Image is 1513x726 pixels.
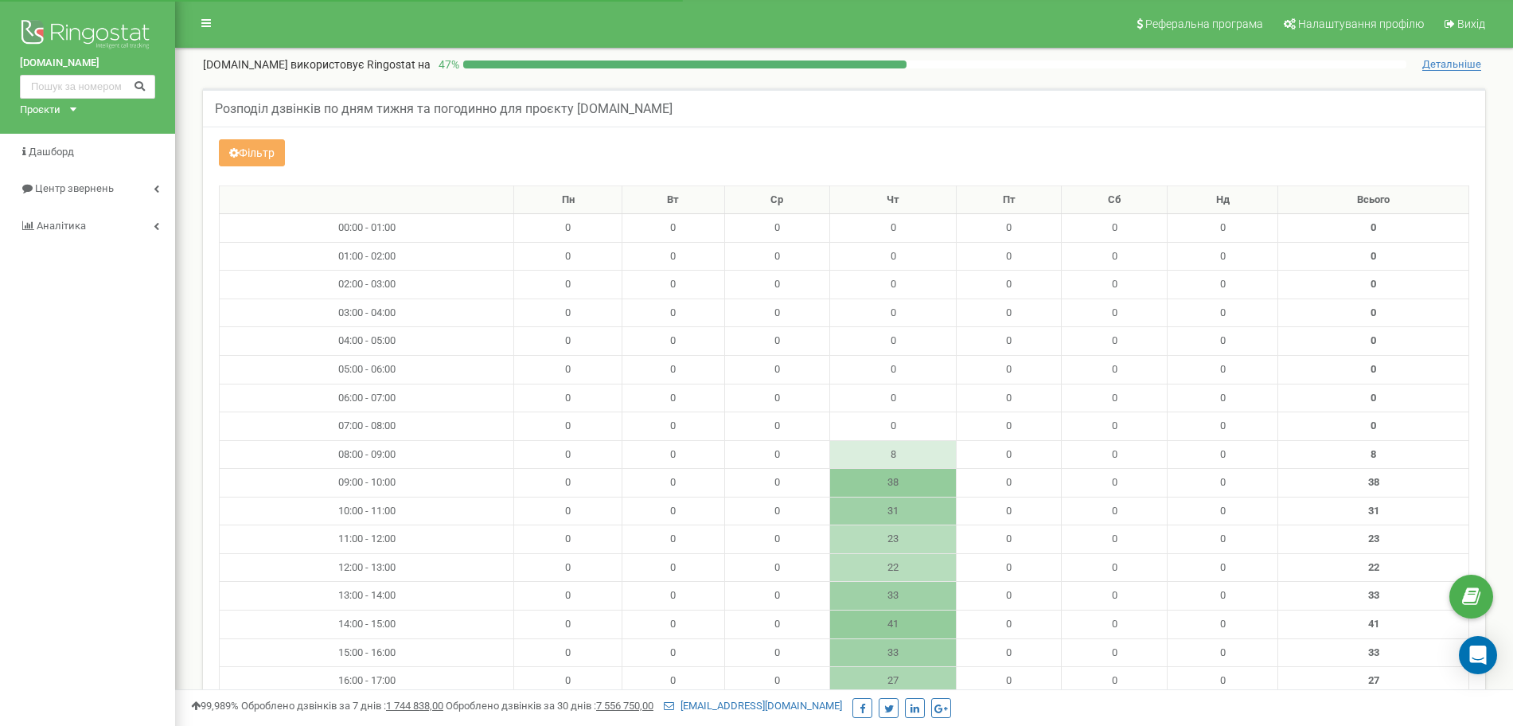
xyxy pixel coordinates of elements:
[956,355,1061,384] td: 0
[1145,18,1263,30] span: Реферальна програма
[724,525,829,554] td: 0
[1168,327,1278,356] td: 0
[1062,355,1168,384] td: 0
[1371,363,1376,375] strong: 0
[956,299,1061,327] td: 0
[1062,667,1168,696] td: 0
[514,299,622,327] td: 0
[220,214,514,243] td: 00:00 - 01:00
[830,440,957,469] td: 8
[1168,469,1278,498] td: 0
[956,469,1061,498] td: 0
[724,469,829,498] td: 0
[830,327,957,356] td: 0
[956,582,1061,611] td: 0
[1168,553,1278,582] td: 0
[1371,278,1376,290] strong: 0
[1168,440,1278,469] td: 0
[20,56,155,71] a: [DOMAIN_NAME]
[1368,618,1379,630] strong: 41
[956,497,1061,525] td: 0
[830,497,957,525] td: 31
[622,412,724,441] td: 0
[830,242,957,271] td: 0
[446,700,653,712] span: Оброблено дзвінків за 30 днів :
[1371,334,1376,346] strong: 0
[1062,611,1168,639] td: 0
[1168,355,1278,384] td: 0
[956,525,1061,554] td: 0
[664,700,842,712] a: [EMAIL_ADDRESS][DOMAIN_NAME]
[724,384,829,412] td: 0
[724,638,829,667] td: 0
[386,700,443,712] u: 1 744 838,00
[35,182,114,194] span: Центр звернень
[830,299,957,327] td: 0
[514,469,622,498] td: 0
[1168,638,1278,667] td: 0
[1371,250,1376,262] strong: 0
[724,185,829,214] th: Ср
[1168,242,1278,271] td: 0
[514,384,622,412] td: 0
[956,611,1061,639] td: 0
[220,384,514,412] td: 06:00 - 07:00
[29,146,74,158] span: Дашборд
[724,497,829,525] td: 0
[514,638,622,667] td: 0
[622,327,724,356] td: 0
[622,214,724,243] td: 0
[622,469,724,498] td: 0
[956,384,1061,412] td: 0
[1368,561,1379,573] strong: 22
[830,412,957,441] td: 0
[830,525,957,554] td: 23
[1062,440,1168,469] td: 0
[1062,553,1168,582] td: 0
[1168,582,1278,611] td: 0
[1168,214,1278,243] td: 0
[220,525,514,554] td: 11:00 - 12:00
[220,412,514,441] td: 07:00 - 08:00
[220,553,514,582] td: 12:00 - 13:00
[514,582,622,611] td: 0
[1422,58,1481,71] span: Детальніше
[830,469,957,498] td: 38
[431,57,463,72] p: 47 %
[622,638,724,667] td: 0
[514,355,622,384] td: 0
[1298,18,1424,30] span: Налаштування профілю
[1062,525,1168,554] td: 0
[1371,221,1376,233] strong: 0
[622,185,724,214] th: Вт
[724,299,829,327] td: 0
[956,638,1061,667] td: 0
[622,355,724,384] td: 0
[956,242,1061,271] td: 0
[514,214,622,243] td: 0
[830,582,957,611] td: 33
[20,16,155,56] img: Ringostat logo
[220,469,514,498] td: 09:00 - 10:00
[1168,384,1278,412] td: 0
[291,58,431,71] span: використовує Ringostat на
[1168,412,1278,441] td: 0
[830,638,957,667] td: 33
[956,327,1061,356] td: 0
[956,214,1061,243] td: 0
[1062,327,1168,356] td: 0
[1168,271,1278,299] td: 0
[622,384,724,412] td: 0
[215,102,673,116] h5: Розподіл дзвінків по дням тижня та погодинно для проєкту [DOMAIN_NAME]
[622,271,724,299] td: 0
[220,299,514,327] td: 03:00 - 04:00
[596,700,653,712] u: 7 556 750,00
[1062,299,1168,327] td: 0
[622,525,724,554] td: 0
[220,242,514,271] td: 01:00 - 02:00
[514,242,622,271] td: 0
[1368,476,1379,488] strong: 38
[1168,525,1278,554] td: 0
[622,667,724,696] td: 0
[1062,214,1168,243] td: 0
